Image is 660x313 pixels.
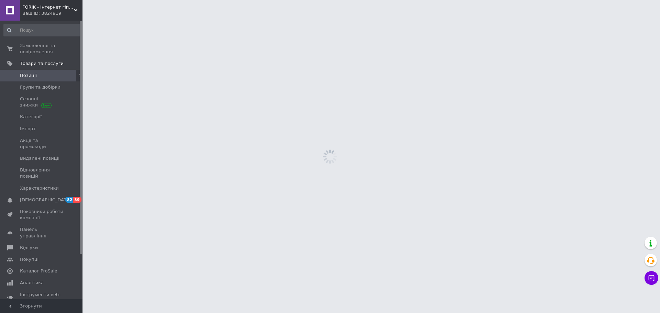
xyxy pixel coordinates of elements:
span: Видалені позиції [20,155,59,161]
span: Інструменти веб-майстра та SEO [20,292,64,304]
span: Характеристики [20,185,59,191]
span: [DEMOGRAPHIC_DATA] [20,197,71,203]
span: Акції та промокоди [20,137,64,150]
span: Замовлення та повідомлення [20,43,64,55]
button: Чат з покупцем [645,271,658,285]
input: Пошук [3,24,81,36]
span: Каталог ProSale [20,268,57,274]
span: Аналітика [20,280,44,286]
span: Товари та послуги [20,60,64,67]
span: Сезонні знижки [20,96,64,108]
span: Відгуки [20,245,38,251]
div: Ваш ID: 3824919 [22,10,82,16]
span: Імпорт [20,126,36,132]
span: Панель управління [20,226,64,239]
span: Групи та добірки [20,84,60,90]
span: Позиції [20,72,37,79]
span: 39 [73,197,81,203]
span: Покупці [20,256,38,262]
span: FORIK - Інтернет гіпермаркет [22,4,74,10]
span: Показники роботи компанії [20,209,64,221]
span: 82 [65,197,73,203]
span: Категорії [20,114,42,120]
span: Відновлення позицій [20,167,64,179]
